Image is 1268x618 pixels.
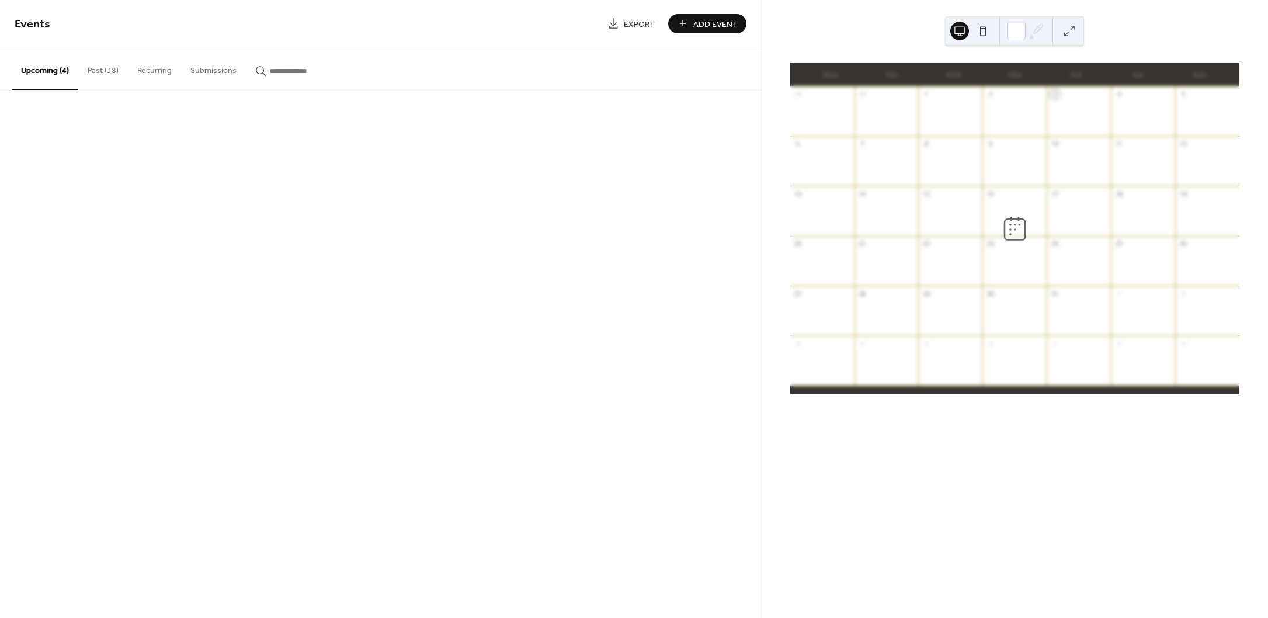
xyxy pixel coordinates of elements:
[1050,289,1059,298] div: 31
[1179,189,1187,198] div: 19
[181,47,246,89] button: Submissions
[800,63,861,86] div: Mon
[1107,63,1168,86] div: Sat
[1050,239,1059,248] div: 24
[1179,239,1187,248] div: 26
[858,140,867,148] div: 7
[794,339,803,348] div: 3
[986,189,995,198] div: 16
[1179,339,1187,348] div: 9
[858,239,867,248] div: 21
[1114,239,1123,248] div: 25
[986,140,995,148] div: 9
[794,189,803,198] div: 13
[1050,189,1059,198] div: 17
[1169,63,1230,86] div: Sun
[794,239,803,248] div: 20
[1114,339,1123,348] div: 8
[599,14,663,33] a: Export
[858,189,867,198] div: 14
[668,14,746,33] button: Add Event
[1050,140,1059,148] div: 10
[794,90,803,99] div: 29
[624,18,655,30] span: Export
[922,63,984,86] div: Wed
[15,13,50,36] span: Events
[794,289,803,298] div: 27
[922,339,930,348] div: 5
[858,289,867,298] div: 28
[1114,289,1123,298] div: 1
[861,63,922,86] div: Tue
[794,140,803,148] div: 6
[858,339,867,348] div: 4
[986,339,995,348] div: 6
[922,239,930,248] div: 22
[984,63,1045,86] div: Thu
[986,239,995,248] div: 23
[1114,90,1123,99] div: 4
[1050,90,1059,99] div: 3
[1045,63,1107,86] div: Fri
[986,289,995,298] div: 30
[986,90,995,99] div: 2
[128,47,181,89] button: Recurring
[12,47,78,90] button: Upcoming (4)
[1179,140,1187,148] div: 12
[1179,289,1187,298] div: 2
[922,90,930,99] div: 1
[1050,339,1059,348] div: 7
[78,47,128,89] button: Past (38)
[858,90,867,99] div: 30
[922,189,930,198] div: 15
[1114,140,1123,148] div: 11
[693,18,738,30] span: Add Event
[1179,90,1187,99] div: 5
[922,289,930,298] div: 29
[922,140,930,148] div: 8
[1114,189,1123,198] div: 18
